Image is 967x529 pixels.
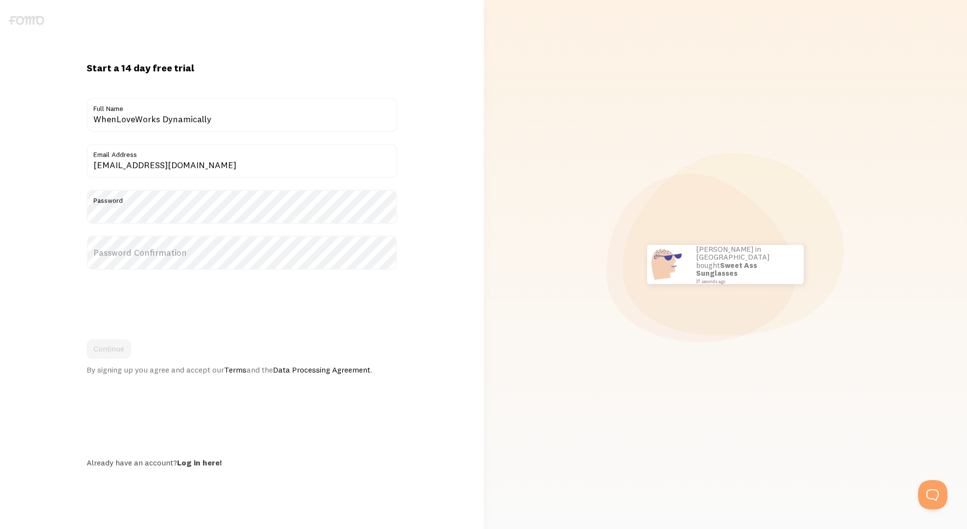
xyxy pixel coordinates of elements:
[177,458,222,467] a: Log in here!
[87,282,235,320] iframe: reCAPTCHA
[224,365,247,375] a: Terms
[87,62,397,74] h1: Start a 14 day free trial
[87,190,397,206] label: Password
[87,458,397,467] div: Already have an account?
[87,144,397,160] label: Email Address
[87,236,397,270] label: Password Confirmation
[87,98,397,114] label: Full Name
[87,365,397,375] div: By signing up you agree and accept our and the .
[918,480,947,509] iframe: Help Scout Beacon - Open
[9,16,44,25] img: fomo-logo-gray-b99e0e8ada9f9040e2984d0d95b3b12da0074ffd48d1e5cb62ac37fc77b0b268.svg
[273,365,370,375] a: Data Processing Agreement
